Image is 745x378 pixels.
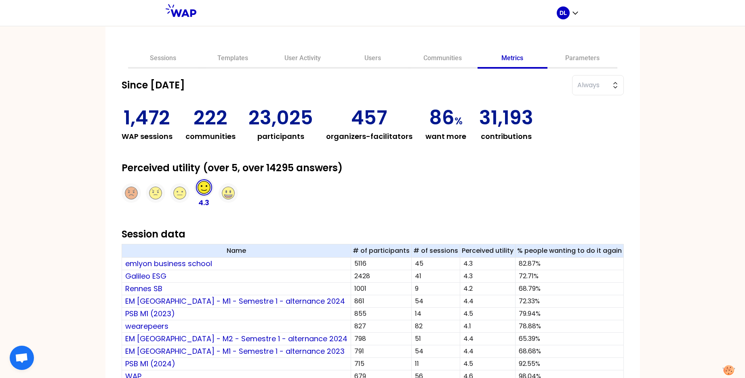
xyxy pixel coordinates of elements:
[124,108,170,128] p: 1,472
[351,345,411,358] td: 791
[460,333,515,345] td: 4.4
[515,258,623,270] td: 82.87%
[10,346,34,370] a: Ouvrir le chat
[547,49,617,69] a: Parameters
[351,308,411,320] td: 855
[460,258,515,270] td: 4.3
[515,320,623,333] td: 78.88%
[125,334,347,344] a: EM [GEOGRAPHIC_DATA] - M2 - Semestre 1 - alternance 2024
[122,79,572,92] h2: Since [DATE]
[351,270,411,283] td: 2428
[411,244,460,258] th: # of sessions
[125,283,162,294] a: Rennes SB
[351,283,411,295] td: 1001
[411,345,460,358] td: 54
[351,295,411,308] td: 861
[515,270,623,283] td: 72.71%
[560,9,567,17] p: DL
[125,321,168,331] a: wearepeers
[411,358,460,370] td: 11
[194,108,227,128] p: 222
[122,131,173,142] h3: WAP sessions
[479,108,533,128] p: 31,193
[515,345,623,358] td: 68.68%
[481,131,532,142] h3: contributions
[411,283,460,295] td: 9
[125,309,175,319] a: PSB M1 (2023)
[460,358,515,370] td: 4.5
[460,270,515,283] td: 4.3
[125,296,345,306] a: EM [GEOGRAPHIC_DATA] - M1 - Semestre 1 - alternance 2024
[351,333,411,345] td: 798
[411,258,460,270] td: 45
[572,75,624,95] button: Always
[460,320,515,333] td: 4.1
[577,80,607,90] span: Always
[326,131,412,142] h3: organizers-facilitators
[268,49,338,69] a: User Activity
[408,49,478,69] a: Communities
[460,283,515,295] td: 4.2
[125,258,212,269] a: emlyon business school
[248,108,313,128] p: 23,025
[515,308,623,320] td: 79.94%
[122,244,351,258] th: Name
[515,358,623,370] td: 92.55%
[460,345,515,358] td: 4.4
[122,228,624,241] h2: Session data
[125,271,166,281] a: Galileo ESG
[185,131,236,142] h3: communities
[351,244,411,258] th: # of participants
[515,333,623,345] td: 65.39%
[478,49,547,69] a: Metrics
[128,49,198,69] a: Sessions
[515,244,623,258] th: % people wanting to do it again
[351,258,411,270] td: 5116
[425,131,466,142] h3: want more
[411,308,460,320] td: 14
[460,295,515,308] td: 4.4
[125,359,175,369] a: PSB M1 (2024)
[125,346,345,356] a: EM [GEOGRAPHIC_DATA] - M1 - Semestre 1 - alternance 2023
[198,197,209,208] p: 4.3
[515,283,623,295] td: 68.79%
[198,49,268,69] a: Templates
[411,320,460,333] td: 82
[122,162,624,174] h2: Perceived utility (over 5, over 14295 answers)
[515,295,623,308] td: 72.33%
[411,295,460,308] td: 54
[257,131,304,142] h3: participants
[557,6,579,19] button: DL
[429,108,463,128] p: 86
[351,108,387,128] p: 457
[411,333,460,345] td: 51
[460,308,515,320] td: 4.5
[455,114,463,128] span: %
[351,358,411,370] td: 715
[460,244,515,258] th: Perceived utility
[351,320,411,333] td: 827
[338,49,408,69] a: Users
[411,270,460,283] td: 41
